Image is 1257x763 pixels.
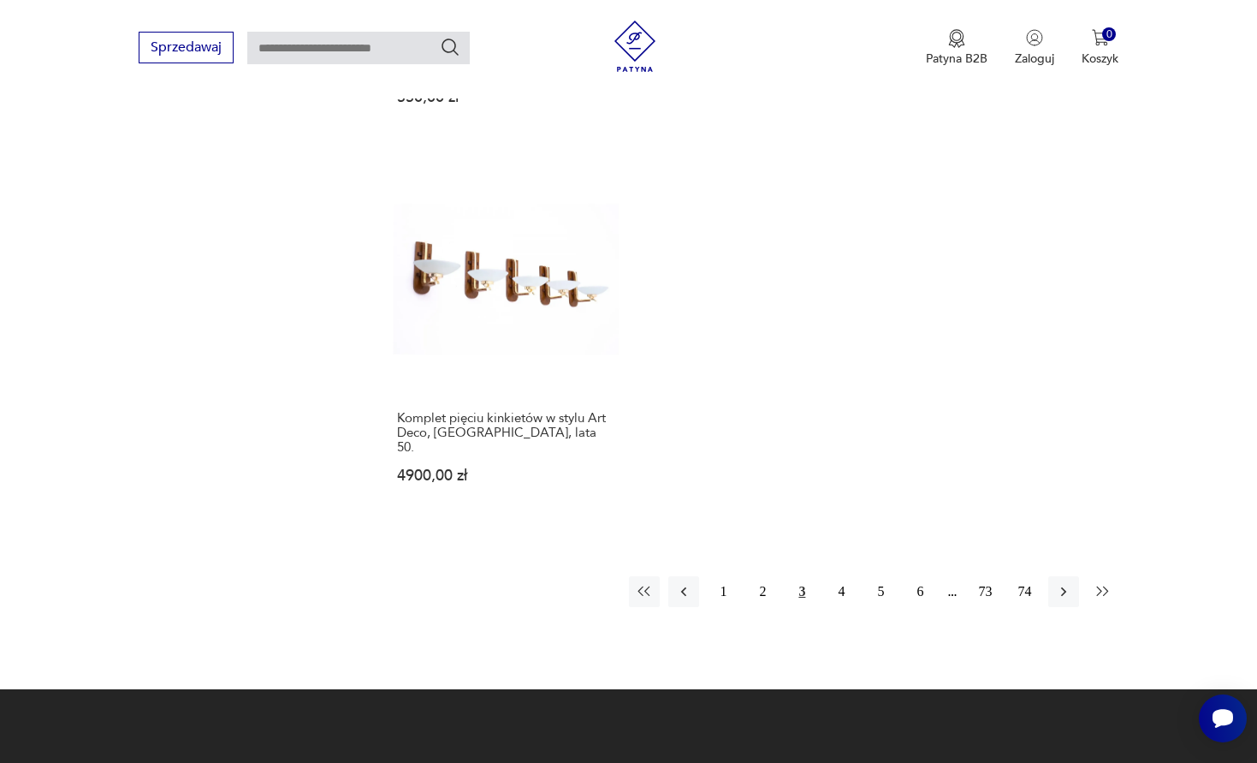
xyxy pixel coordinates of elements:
[786,576,817,607] button: 3
[926,29,987,67] button: Patyna B2B
[969,576,1000,607] button: 73
[397,468,614,483] p: 4900,00 zł
[865,576,896,607] button: 5
[397,411,614,455] h3: Komplet pięciu kinkietów w stylu Art Deco, [GEOGRAPHIC_DATA], lata 50.
[609,21,661,72] img: Patyna - sklep z meblami i dekoracjami vintage
[904,576,935,607] button: 6
[1102,27,1117,42] div: 0
[389,165,621,516] a: Komplet pięciu kinkietów w stylu Art Deco, Polska, lata 50.Komplet pięciu kinkietów w stylu Art D...
[1009,576,1040,607] button: 74
[708,576,738,607] button: 1
[826,576,857,607] button: 4
[1015,29,1054,67] button: Zaloguj
[1082,51,1118,67] p: Koszyk
[1082,29,1118,67] button: 0Koszyk
[926,29,987,67] a: Ikona medaluPatyna B2B
[1015,51,1054,67] p: Zaloguj
[440,37,460,57] button: Szukaj
[139,32,234,63] button: Sprzedawaj
[139,43,234,55] a: Sprzedawaj
[1092,29,1109,46] img: Ikona koszyka
[948,29,965,48] img: Ikona medalu
[1199,694,1247,742] iframe: Smartsupp widget button
[397,90,614,104] p: 550,00 zł
[747,576,778,607] button: 2
[926,51,987,67] p: Patyna B2B
[1026,29,1043,46] img: Ikonka użytkownika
